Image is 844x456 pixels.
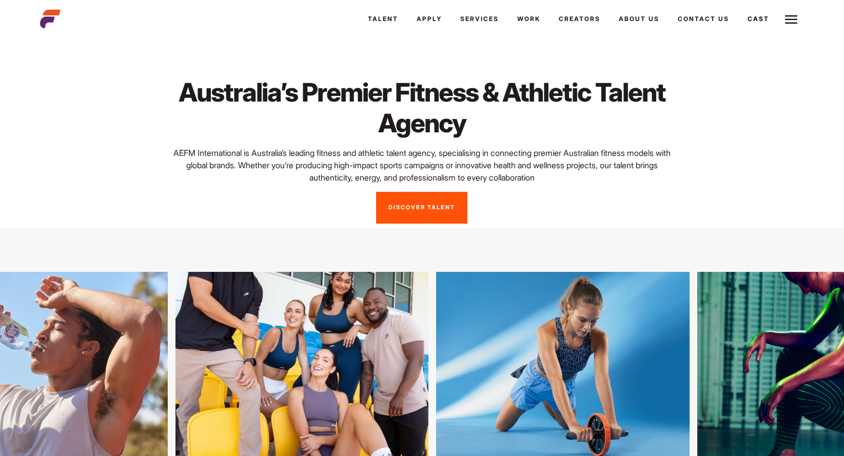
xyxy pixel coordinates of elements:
img: Burger icon [785,13,797,26]
a: About Us [610,5,669,33]
p: AEFM International is Australia’s leading fitness and athletic talent agency, specialising in con... [169,147,675,184]
a: Apply [407,5,451,33]
a: Cast [738,5,778,33]
h1: Australia’s Premier Fitness & Athletic Talent Agency [169,77,675,138]
a: Talent [359,5,407,33]
a: Work [508,5,549,33]
a: Creators [549,5,610,33]
a: Contact Us [669,5,738,33]
a: Services [451,5,508,33]
img: cropped-aefm-brand-fav-22-square.png [40,9,61,29]
a: Discover Talent [376,192,467,224]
